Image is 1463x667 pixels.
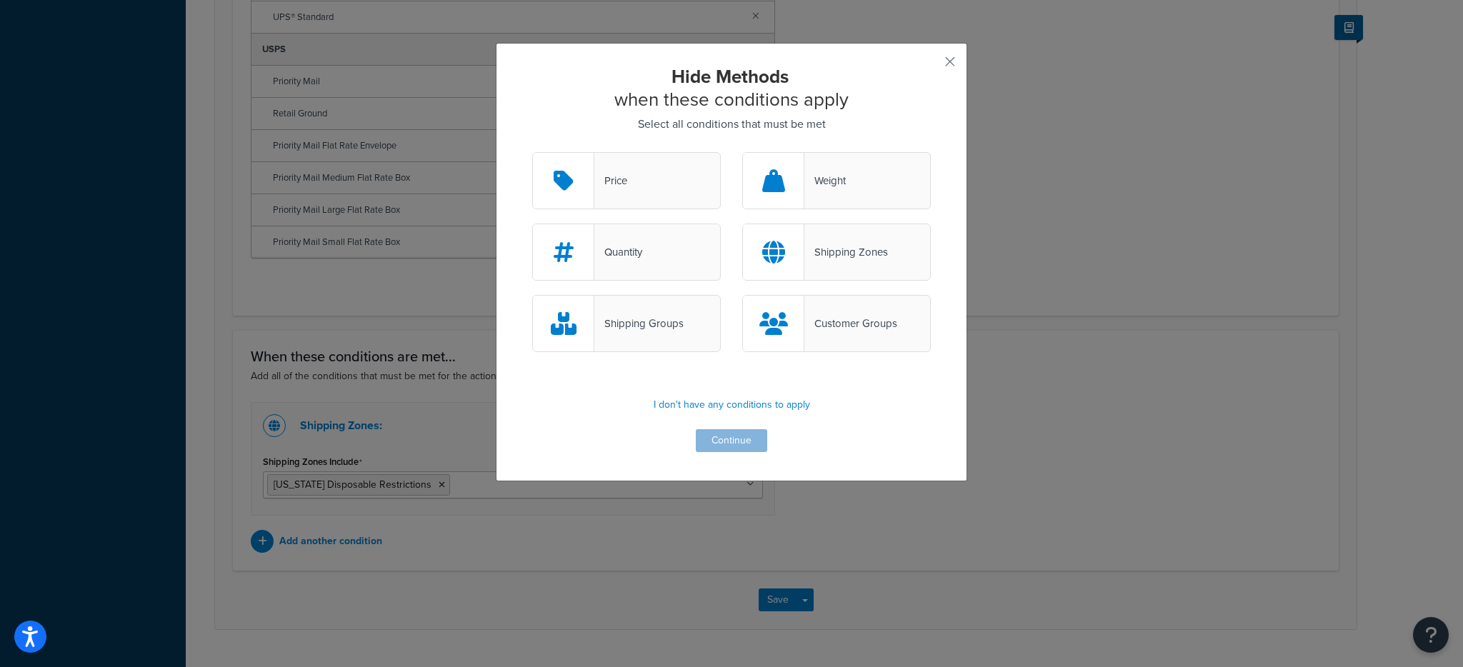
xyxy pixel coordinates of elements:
div: Customer Groups [804,314,897,333]
p: Select all conditions that must be met [532,114,931,134]
div: Shipping Groups [594,314,684,333]
strong: Hide Methods [671,63,789,90]
p: I don't have any conditions to apply [532,395,931,415]
div: Quantity [594,242,642,262]
div: Shipping Zones [804,242,888,262]
div: Price [594,171,627,191]
div: Weight [804,171,846,191]
h2: when these conditions apply [532,65,931,111]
